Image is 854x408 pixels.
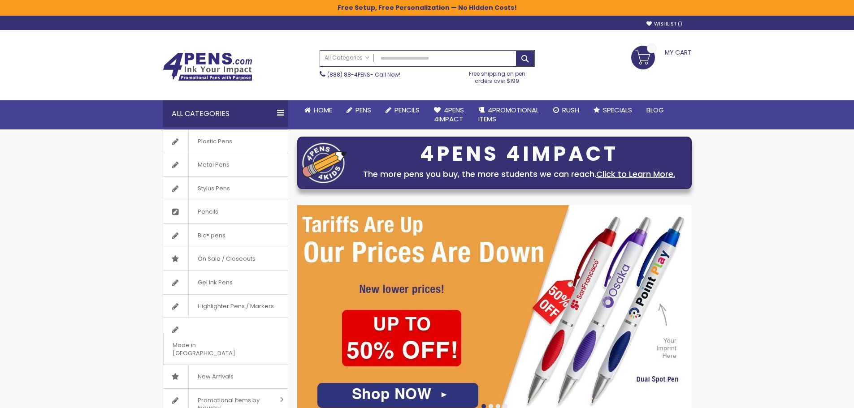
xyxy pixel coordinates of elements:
span: Highlighter Pens / Markers [188,295,283,318]
span: On Sale / Closeouts [188,247,264,271]
a: (888) 88-4PENS [327,71,370,78]
span: 4PROMOTIONAL ITEMS [478,105,539,124]
span: Rush [562,105,579,115]
img: 4Pens Custom Pens and Promotional Products [163,52,252,81]
a: Specials [586,100,639,120]
a: 4PROMOTIONALITEMS [471,100,546,129]
span: - Call Now! [327,71,400,78]
a: Gel Ink Pens [163,271,288,294]
span: Pencils [188,200,227,223]
a: Blog [639,100,671,120]
div: Free shipping on pen orders over $199 [460,67,535,85]
span: Pens [355,105,371,115]
a: Highlighter Pens / Markers [163,295,288,318]
span: Plastic Pens [188,130,241,153]
a: 4Pens4impact [427,100,471,129]
span: 4Pens 4impact [434,105,464,124]
a: Wishlist [646,21,682,27]
span: Made in [GEOGRAPHIC_DATA] [163,334,265,365]
div: All Categories [163,100,288,127]
span: All Categories [325,54,369,61]
a: Plastic Pens [163,130,288,153]
span: Stylus Pens [188,177,239,200]
img: four_pen_logo.png [302,142,347,183]
a: Rush [546,100,586,120]
a: Pens [339,100,378,120]
span: Gel Ink Pens [188,271,242,294]
span: Metal Pens [188,153,238,176]
div: 4PENS 4IMPACT [351,145,687,163]
a: Stylus Pens [163,177,288,200]
a: Home [297,100,339,120]
a: New Arrivals [163,365,288,388]
span: Specials [603,105,632,115]
a: Made in [GEOGRAPHIC_DATA] [163,318,288,365]
a: Bic® pens [163,224,288,247]
span: Pencils [394,105,420,115]
a: Click to Learn More. [596,168,675,180]
a: All Categories [320,51,374,65]
a: Metal Pens [163,153,288,176]
a: Pencils [163,200,288,223]
a: On Sale / Closeouts [163,247,288,271]
div: The more pens you buy, the more students we can reach. [351,168,687,180]
span: Home [314,105,332,115]
span: Bic® pens [188,224,234,247]
span: Blog [646,105,664,115]
span: New Arrivals [188,365,243,388]
a: Pencils [378,100,427,120]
